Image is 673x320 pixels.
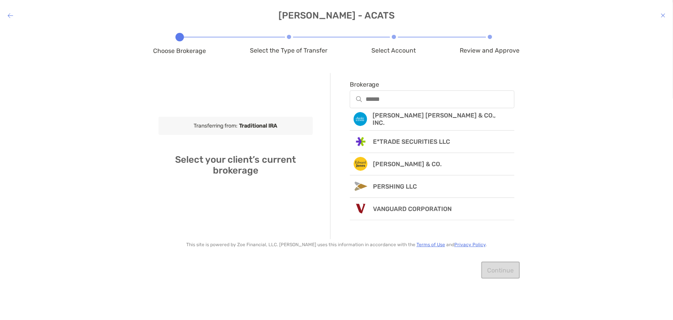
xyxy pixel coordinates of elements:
input: Brokerageinput icon [366,96,514,102]
a: Terms of Use [417,242,445,247]
img: Broker Icon [354,134,368,148]
p: PERSHING LLC [373,183,417,190]
img: input icon [356,96,363,102]
div: Transferring from: [159,117,313,135]
p: This site is powered by Zoe Financial, LLC. [PERSON_NAME] uses this information in accordance wit... [153,242,520,247]
span: Review and Approve [460,47,520,54]
a: Privacy Policy [454,242,486,247]
img: Broker Icon [353,112,367,126]
img: Broker Icon [354,202,368,216]
h4: Select your client’s current brokerage [159,154,313,176]
p: E*TRADE SECURITIES LLC [373,138,450,145]
span: Choose Brokerage [153,47,206,54]
p: [PERSON_NAME] [PERSON_NAME] & CO., INC. [373,112,505,126]
span: Select the Type of Transfer [250,47,328,54]
span: Select Account [372,47,416,54]
img: Broker Icon [354,157,368,171]
span: Brokerage [350,81,515,88]
b: Traditional IRA [238,123,277,129]
p: VANGUARD CORPORATION [373,205,452,213]
img: Broker Icon [354,179,368,193]
p: [PERSON_NAME] & CO. [373,160,442,168]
